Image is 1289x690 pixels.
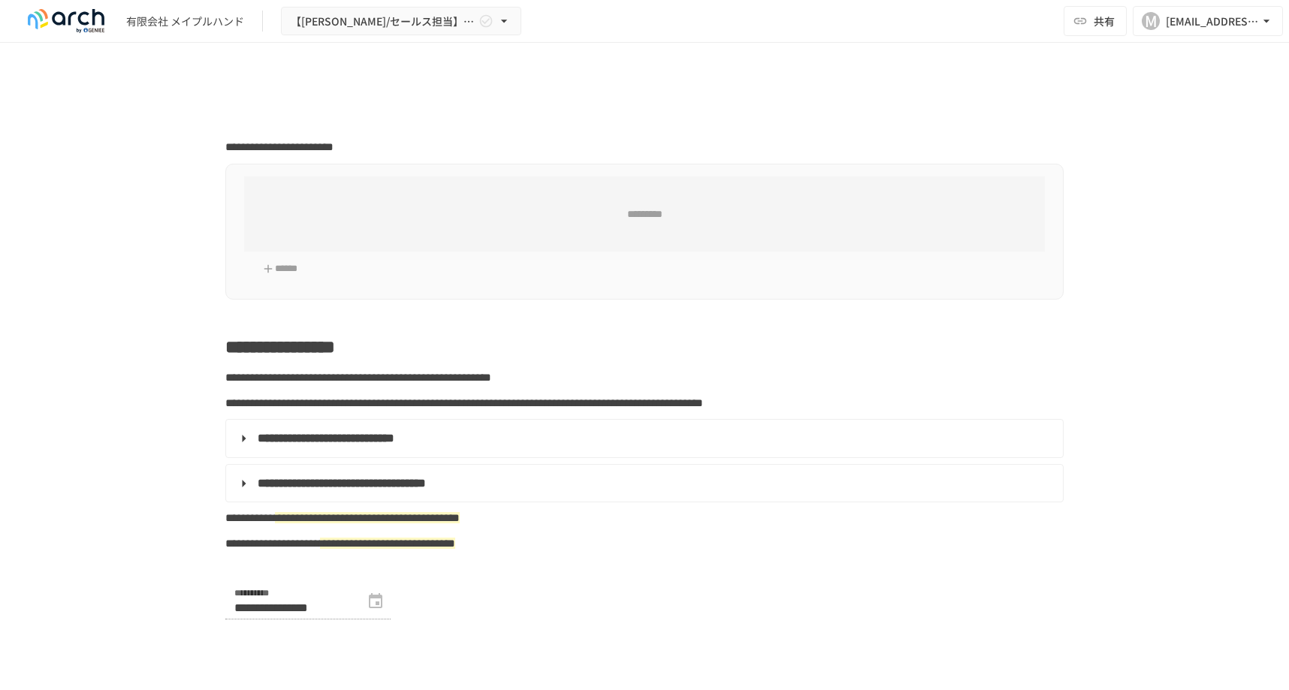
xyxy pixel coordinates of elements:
[18,9,114,33] img: logo-default@2x-9cf2c760.svg
[1166,12,1259,31] div: [EMAIL_ADDRESS][DOMAIN_NAME]
[1064,6,1127,36] button: 共有
[1133,6,1283,36] button: M[EMAIL_ADDRESS][DOMAIN_NAME]
[1142,12,1160,30] div: M
[1094,13,1115,29] span: 共有
[126,14,244,29] div: 有限会社 メイプルハンド
[281,7,521,36] button: 【[PERSON_NAME]/セールス担当】有限会社メイプルハンド様_初期設定サポート
[291,12,475,31] span: 【[PERSON_NAME]/セールス担当】有限会社メイプルハンド様_初期設定サポート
